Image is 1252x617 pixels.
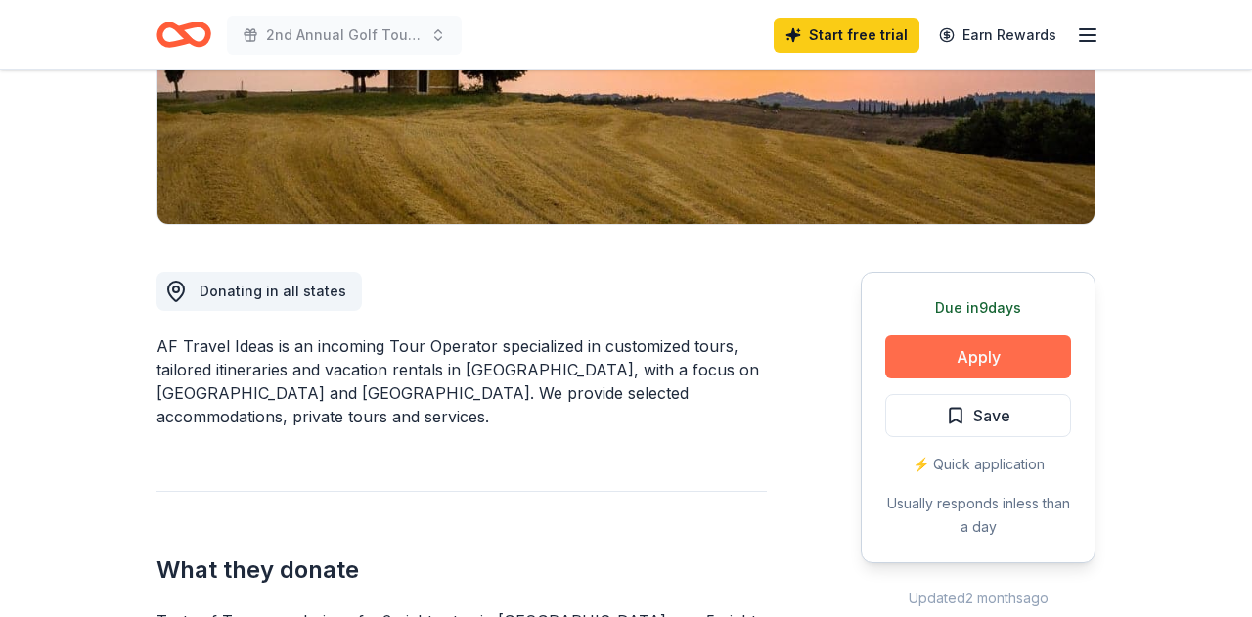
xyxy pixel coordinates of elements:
a: Start free trial [774,18,919,53]
div: Updated 2 months ago [861,587,1095,610]
span: Save [973,403,1010,428]
div: Due in 9 days [885,296,1071,320]
a: Earn Rewards [927,18,1068,53]
button: Apply [885,335,1071,378]
button: 2nd Annual Golf Tournament [227,16,462,55]
span: Donating in all states [200,283,346,299]
button: Save [885,394,1071,437]
div: ⚡️ Quick application [885,453,1071,476]
div: AF Travel Ideas is an incoming Tour Operator specialized in customized tours, tailored itinerarie... [156,334,767,428]
span: 2nd Annual Golf Tournament [266,23,423,47]
div: Usually responds in less than a day [885,492,1071,539]
a: Home [156,12,211,58]
h2: What they donate [156,554,767,586]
